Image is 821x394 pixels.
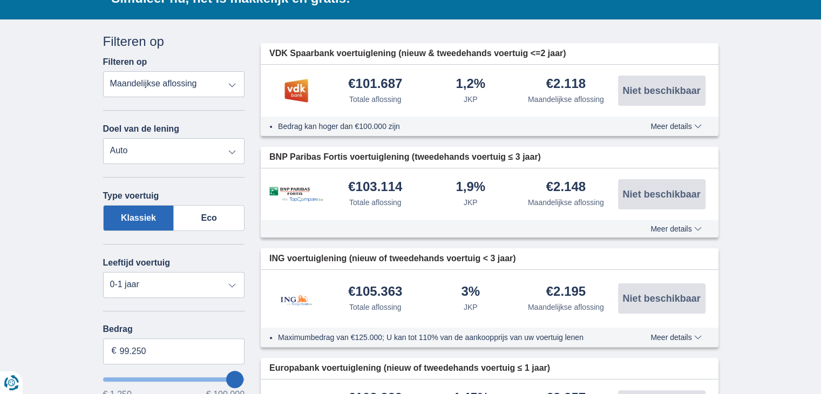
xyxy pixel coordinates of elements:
div: Totale aflossing [349,197,402,208]
div: JKP [464,302,478,313]
div: Totale aflossing [349,302,402,313]
img: product.pl.alt ING [269,281,323,317]
label: Klassiek [103,205,174,231]
div: 3% [461,285,480,300]
span: BNP Paribas Fortis voertuiglening (tweedehands voertuig ≤ 3 jaar) [269,151,541,164]
span: VDK Spaarbank voertuiglening (nieuw & tweedehands voertuig <=2 jaar) [269,47,566,60]
div: JKP [464,197,478,208]
button: Meer details [642,225,709,233]
div: €103.114 [348,180,402,195]
span: Niet beschikbaar [622,86,700,96]
label: Filteren op [103,57,147,67]
label: Bedrag [103,324,245,334]
span: Europabank voertuiglening (nieuw of tweedehands voertuig ≤ 1 jaar) [269,362,550,375]
li: Bedrag kan hoger dan €100.000 zijn [278,121,611,132]
span: ING voertuiglening (nieuw of tweedehands voertuig < 3 jaar) [269,253,516,265]
div: Maandelijkse aflossing [528,197,604,208]
div: €2.148 [546,180,586,195]
span: Niet beschikbaar [622,294,700,303]
div: 1,9% [456,180,485,195]
div: €2.195 [546,285,586,300]
div: 1,2% [456,77,485,92]
label: Type voertuig [103,191,159,201]
button: Niet beschikbaar [618,283,705,314]
span: Niet beschikbaar [622,189,700,199]
input: wantToBorrow [103,377,245,382]
button: Niet beschikbaar [618,179,705,209]
label: Leeftijd voertuig [103,258,170,268]
img: product.pl.alt BNP Paribas Fortis [269,187,323,202]
span: Meer details [650,225,701,233]
span: Meer details [650,334,701,341]
div: Maandelijkse aflossing [528,94,604,105]
div: €101.687 [348,77,402,92]
div: Maandelijkse aflossing [528,302,604,313]
div: €105.363 [348,285,402,300]
li: Maximumbedrag van €125.000; U kan tot 110% van de aankoopprijs van uw voertuig lenen [278,332,611,343]
div: €2.118 [546,77,586,92]
label: Eco [174,205,245,231]
img: product.pl.alt VDK bank [269,77,323,104]
button: Meer details [642,333,709,342]
button: Niet beschikbaar [618,76,705,106]
div: Filteren op [103,32,245,51]
label: Doel van de lening [103,124,179,134]
div: Totale aflossing [349,94,402,105]
span: Meer details [650,123,701,130]
div: JKP [464,94,478,105]
span: € [112,345,117,357]
button: Meer details [642,122,709,131]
